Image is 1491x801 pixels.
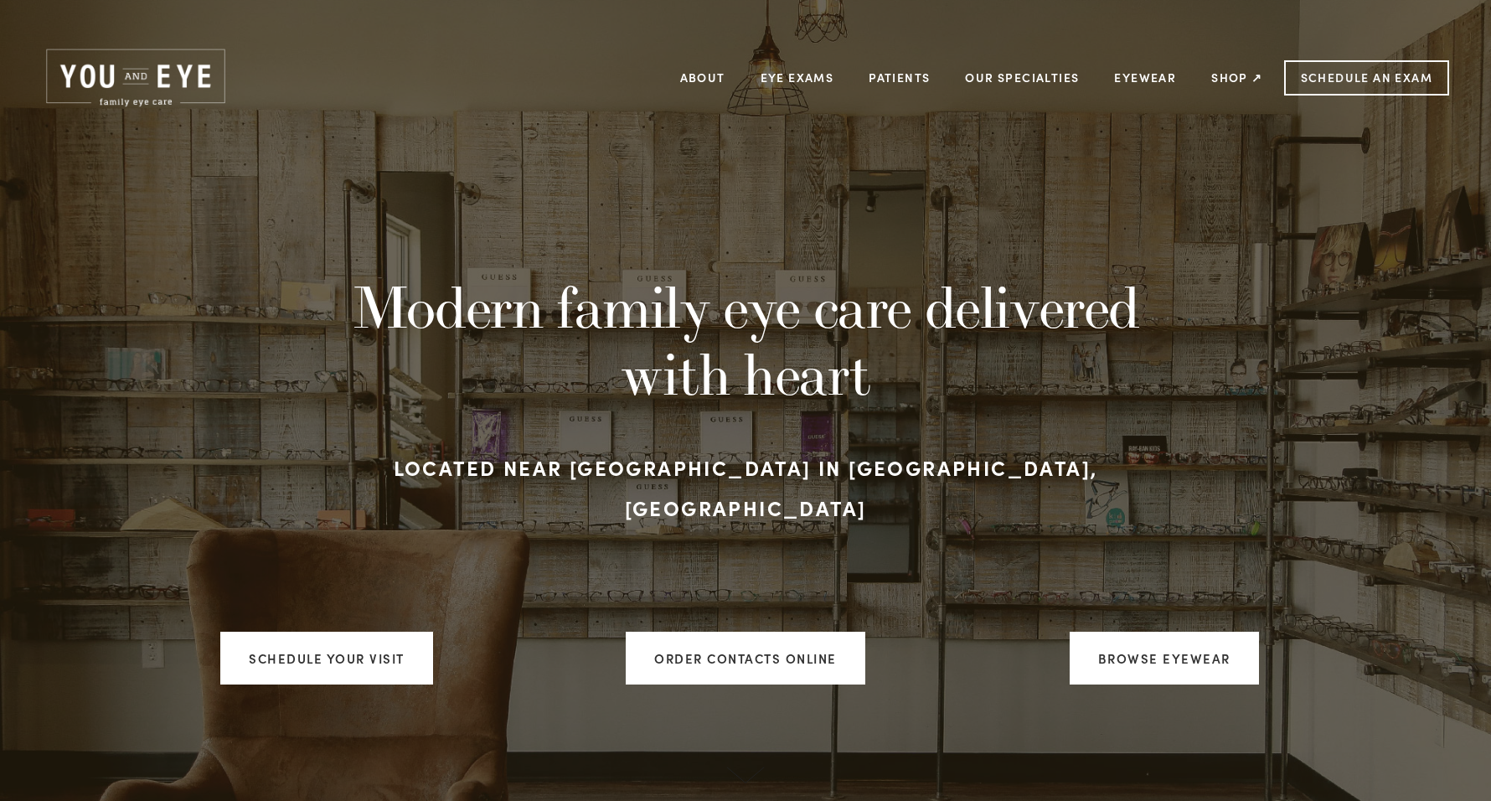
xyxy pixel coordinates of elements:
a: Our Specialties [965,70,1079,85]
a: Patients [869,65,930,90]
a: About [680,65,725,90]
a: Schedule an Exam [1284,60,1449,96]
a: Eye Exams [761,65,834,90]
h1: Modern family eye care delivered with heart [317,273,1174,408]
a: Eyewear [1114,65,1176,90]
a: Schedule your visit [220,632,433,685]
a: Shop ↗ [1211,65,1262,90]
a: ORDER CONTACTS ONLINE [626,632,865,685]
a: Browse Eyewear [1070,632,1259,685]
strong: Located near [GEOGRAPHIC_DATA] in [GEOGRAPHIC_DATA], [GEOGRAPHIC_DATA] [394,453,1105,521]
img: Rochester, MN | You and Eye | Family Eye Care [42,46,230,110]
